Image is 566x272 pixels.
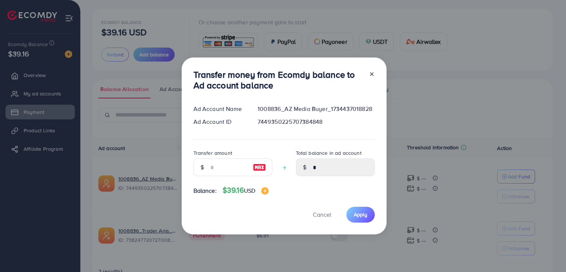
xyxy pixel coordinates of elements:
span: Apply [354,211,367,218]
label: Transfer amount [193,149,232,157]
h3: Transfer money from Ecomdy balance to Ad account balance [193,69,363,91]
iframe: Chat [535,239,560,266]
button: Apply [346,207,375,223]
span: Balance: [193,186,217,195]
label: Total balance in ad account [296,149,361,157]
div: Ad Account Name [188,105,252,113]
img: image [261,187,269,195]
span: Cancel [313,210,331,219]
div: 1008836_AZ Media Buyer_1734437018828 [252,105,380,113]
h4: $39.16 [223,186,269,195]
div: Ad Account ID [188,118,252,126]
img: image [253,163,266,172]
div: 7449350225707384848 [252,118,380,126]
button: Cancel [304,207,340,223]
span: USD [244,186,255,195]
